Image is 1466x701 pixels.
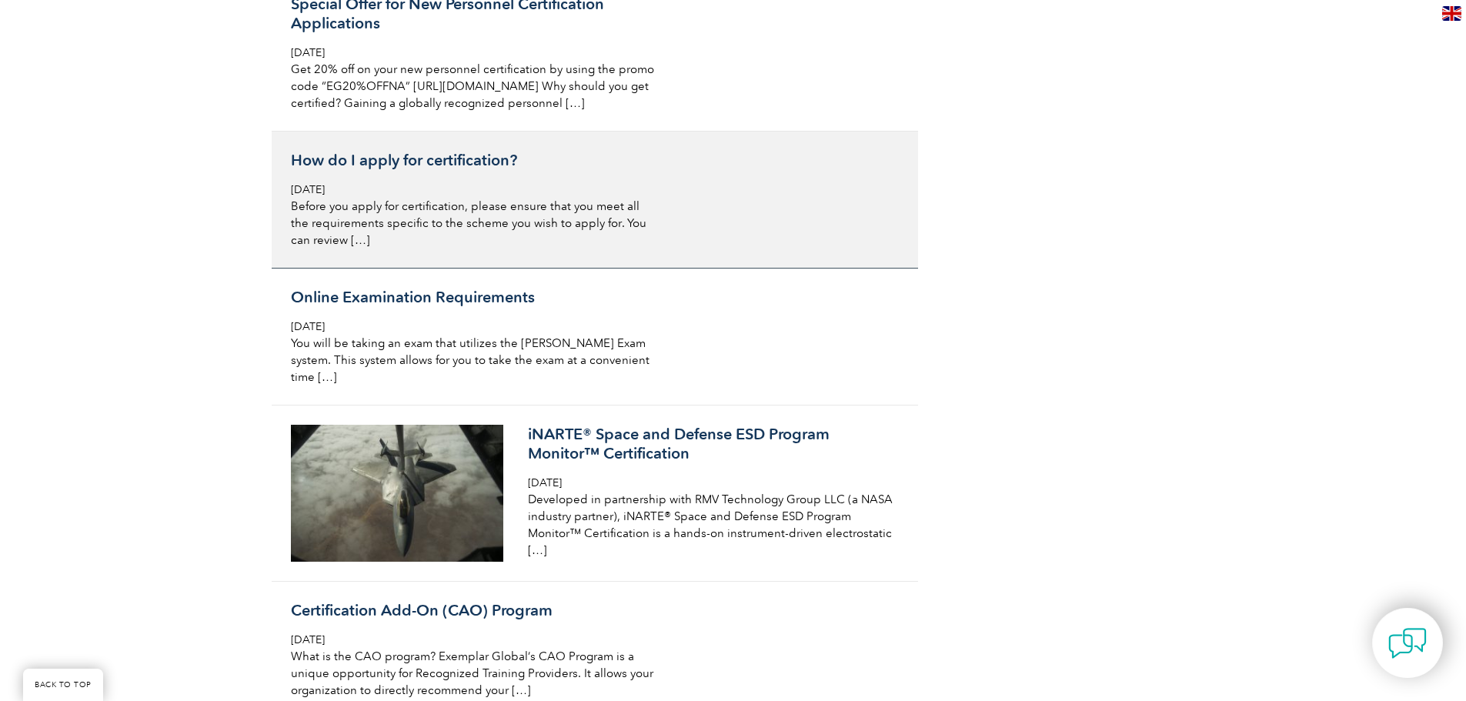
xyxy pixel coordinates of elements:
[291,425,504,562] img: f-22-raptor-gf89e784b7_1280-300x193.jpg
[528,425,893,463] h3: iNARTE® Space and Defense ESD Program Monitor™ Certification
[528,476,562,489] span: [DATE]
[291,335,656,386] p: You will be taking an exam that utilizes the [PERSON_NAME] Exam system. This system allows for yo...
[291,151,656,170] h3: How do I apply for certification?
[291,198,656,249] p: Before you apply for certification, please ensure that you meet all the requirements specific to ...
[23,669,103,701] a: BACK TO TOP
[1388,624,1427,663] img: contact-chat.png
[1442,6,1461,21] img: en
[291,648,656,699] p: What is the CAO program? Exemplar Global’s CAO Program is a unique opportunity for Recognized Tra...
[272,269,918,406] a: Online Examination Requirements [DATE] You will be taking an exam that utilizes the [PERSON_NAME]...
[528,491,893,559] p: Developed in partnership with RMV Technology Group LLC (a NASA industry partner), iNARTE® Space a...
[291,183,325,196] span: [DATE]
[291,601,656,620] h3: Certification Add-On (CAO) Program
[291,61,656,112] p: Get 20% off on your new personnel certification by using the promo code “EG20%OFFNA” [URL][DOMAIN...
[272,406,918,582] a: iNARTE® Space and Defense ESD Program Monitor™ Certification [DATE] Developed in partnership with...
[272,132,918,269] a: How do I apply for certification? [DATE] Before you apply for certification, please ensure that y...
[291,288,656,307] h3: Online Examination Requirements
[291,46,325,59] span: [DATE]
[291,320,325,333] span: [DATE]
[291,633,325,646] span: [DATE]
